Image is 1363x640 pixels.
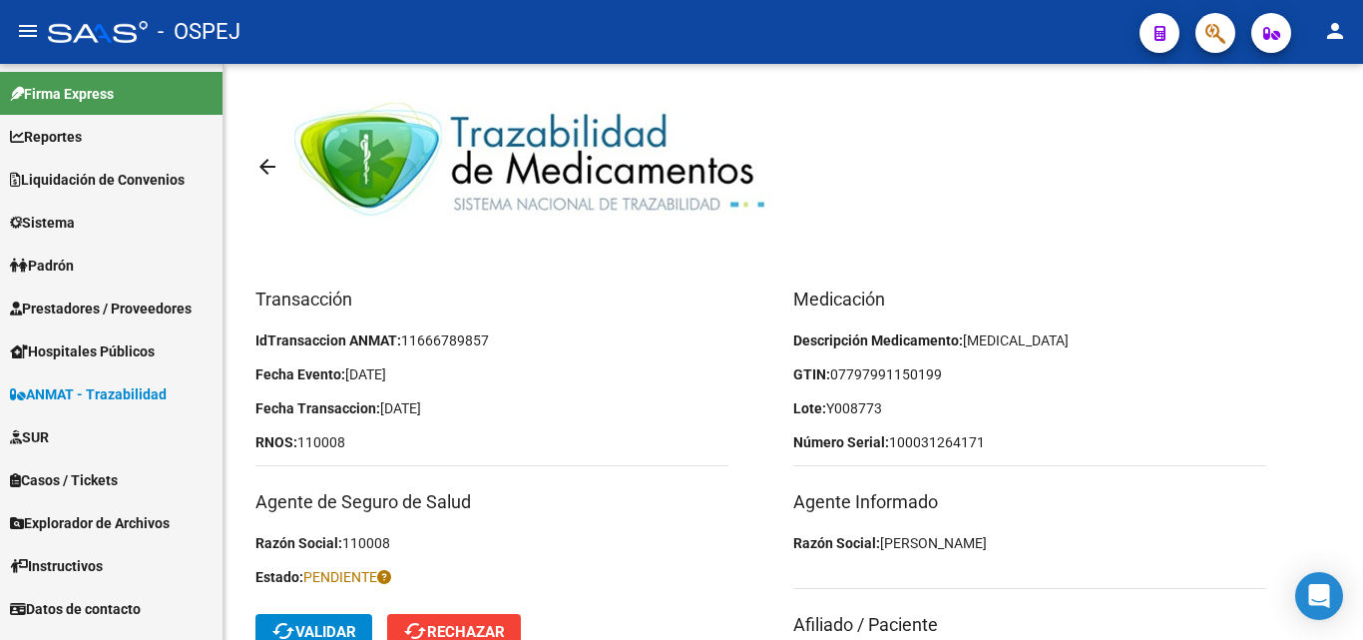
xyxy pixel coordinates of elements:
span: Casos / Tickets [10,469,118,491]
span: Datos de contacto [10,598,141,620]
h3: Medicación [793,286,1266,314]
span: Padrón [10,255,74,277]
h3: Transacción [255,286,728,314]
span: Reportes [10,126,82,148]
p: Fecha Transaccion: [255,397,728,419]
p: IdTransaccion ANMAT: [255,329,728,351]
mat-icon: arrow_back [255,155,279,179]
img: anmat.jpeg [294,93,782,242]
p: RNOS: [255,431,728,453]
span: Liquidación de Convenios [10,169,185,191]
p: Lote: [793,397,1266,419]
p: GTIN: [793,363,1266,385]
span: [MEDICAL_DATA] [963,332,1069,348]
span: Explorador de Archivos [10,512,170,534]
span: [PERSON_NAME] [880,535,987,551]
span: 100031264171 [889,434,985,450]
p: Razón Social: [255,532,728,554]
h3: Agente de Seguro de Salud [255,488,728,516]
span: ANMAT - Trazabilidad [10,383,167,405]
mat-icon: menu [16,19,40,43]
span: 110008 [342,535,390,551]
p: Descripción Medicamento: [793,329,1266,351]
span: Hospitales Públicos [10,340,155,362]
span: 07797991150199 [830,366,942,382]
span: PENDIENTE [303,569,391,585]
div: Open Intercom Messenger [1295,572,1343,620]
span: 110008 [297,434,345,450]
p: Razón Social: [793,532,1266,554]
span: Instructivos [10,555,103,577]
p: Número Serial: [793,431,1266,453]
span: [DATE] [380,400,421,416]
span: - OSPEJ [158,10,240,54]
span: Sistema [10,212,75,234]
h3: Agente Informado [793,488,1266,516]
span: Y008773 [826,400,882,416]
span: SUR [10,426,49,448]
p: Estado: [255,566,728,588]
h3: Afiliado / Paciente [793,611,1266,639]
span: 11666789857 [401,332,489,348]
mat-icon: person [1323,19,1347,43]
span: [DATE] [345,366,386,382]
span: Firma Express [10,83,114,105]
p: Fecha Evento: [255,363,728,385]
span: Prestadores / Proveedores [10,298,192,320]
